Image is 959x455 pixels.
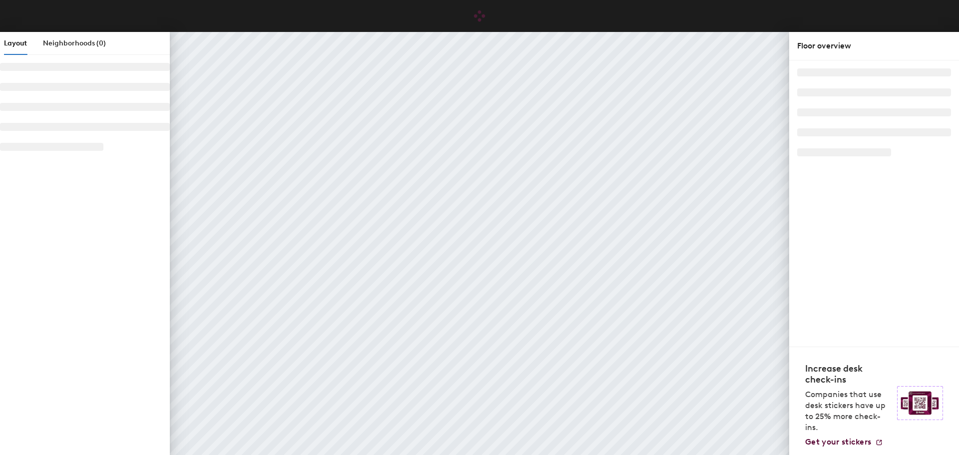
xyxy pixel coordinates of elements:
img: Sticker logo [897,386,943,420]
span: Neighborhoods (0) [43,39,106,47]
h4: Increase desk check-ins [805,363,891,385]
p: Companies that use desk stickers have up to 25% more check-ins. [805,389,891,433]
a: Get your stickers [805,437,883,447]
div: Floor overview [797,40,951,52]
span: Layout [4,39,27,47]
span: Get your stickers [805,437,871,447]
